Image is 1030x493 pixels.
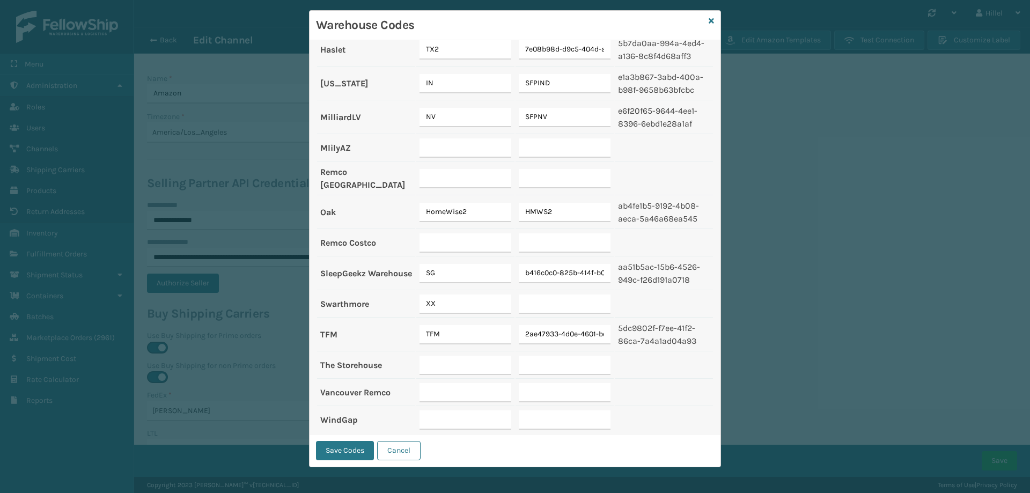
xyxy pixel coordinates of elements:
label: e1a3b867-3abd-400a-b98f-9658b63bfcbc [618,72,703,95]
label: The Storehouse [320,360,382,370]
label: WindGap [320,415,358,425]
label: Vancouver Remco [320,387,391,398]
label: Swarthmore [320,299,369,309]
label: Remco Costco [320,238,376,248]
button: Save Codes [316,441,374,460]
label: TFM [320,329,337,340]
h3: Warehouse Codes [316,17,704,33]
label: e6f20f65-9644-4ee1-8396-6ebd1e28a1af [618,106,697,129]
button: Cancel [377,441,421,460]
label: Oak [320,207,336,217]
label: Remco [GEOGRAPHIC_DATA] [320,167,405,190]
label: ab4fe1b5-9192-4b08-aeca-5a46a68ea545 [618,201,699,224]
label: Haslet [320,45,345,55]
label: [US_STATE] [320,78,368,89]
label: MilliardLV [320,112,361,122]
label: MlilyAZ [320,143,351,153]
label: aa51b5ac-15b6-4526-949c-f26d191a0718 [618,262,700,285]
label: SleepGeekz Warehouse [320,268,412,278]
label: 5dc9802f-f7ee-41f2-86ca-7a4a1ad04a93 [618,323,696,346]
